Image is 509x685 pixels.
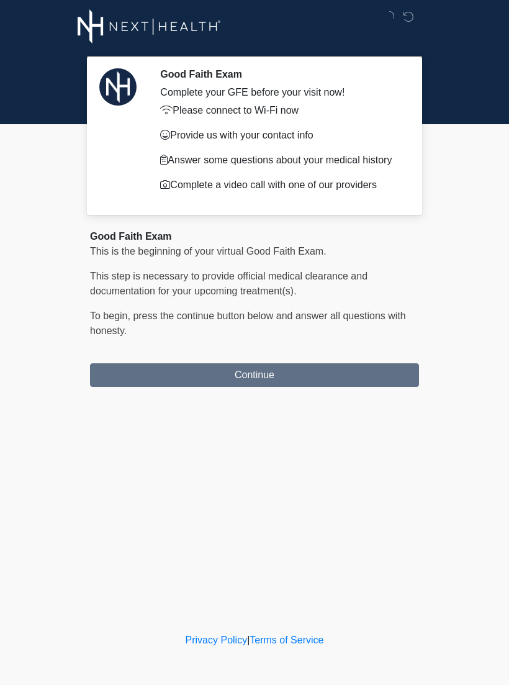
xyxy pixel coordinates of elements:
[186,635,248,645] a: Privacy Policy
[78,9,221,43] img: Next-Health Logo
[99,68,137,106] img: Agent Avatar
[90,271,367,296] span: This step is necessary to provide official medical clearance and documentation for your upcoming ...
[160,178,400,193] p: Complete a video call with one of our providers
[160,85,400,100] div: Complete your GFE before your visit now!
[160,153,400,168] p: Answer some questions about your medical history
[247,635,250,645] a: |
[160,68,400,80] h2: Good Faith Exam
[250,635,323,645] a: Terms of Service
[160,103,400,118] p: Please connect to Wi-Fi now
[160,128,400,143] p: Provide us with your contact info
[90,311,406,336] span: To begin, ﻿﻿﻿﻿﻿﻿press the continue button below and answer all questions with honesty.
[90,363,419,387] button: Continue
[90,246,327,256] span: This is the beginning of your virtual Good Faith Exam.
[90,229,419,244] div: Good Faith Exam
